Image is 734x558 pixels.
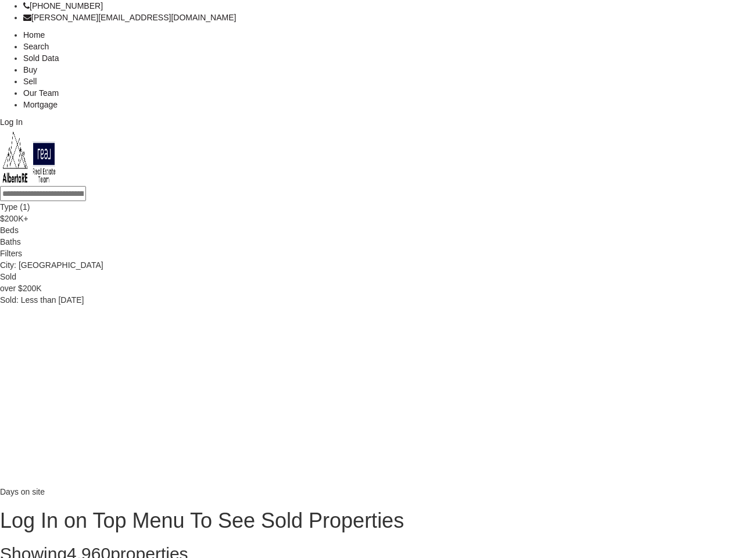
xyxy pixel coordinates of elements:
[23,1,103,10] a: [PHONE_NUMBER]
[23,53,59,63] a: Sold Data
[23,88,59,98] a: Our Team
[23,65,37,74] a: Buy
[23,100,58,109] a: Mortgage
[23,42,49,51] a: Search
[30,1,103,10] span: [PHONE_NUMBER]
[23,30,45,40] a: Home
[23,77,37,86] a: Sell
[23,13,236,22] a: [PERSON_NAME][EMAIL_ADDRESS][DOMAIN_NAME]
[31,13,236,22] span: [PERSON_NAME][EMAIL_ADDRESS][DOMAIN_NAME]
